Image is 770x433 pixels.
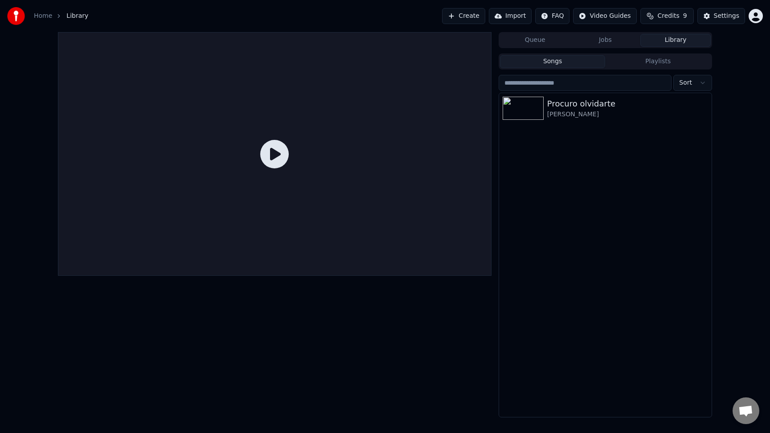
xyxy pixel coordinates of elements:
[500,55,606,68] button: Songs
[683,12,687,20] span: 9
[640,8,694,24] button: Credits9
[500,34,570,47] button: Queue
[714,12,739,20] div: Settings
[697,8,745,24] button: Settings
[66,12,88,20] span: Library
[34,12,88,20] nav: breadcrumb
[570,34,641,47] button: Jobs
[34,12,52,20] a: Home
[679,78,692,87] span: Sort
[573,8,636,24] button: Video Guides
[489,8,532,24] button: Import
[442,8,485,24] button: Create
[733,397,759,424] div: Open chat
[657,12,679,20] span: Credits
[547,110,708,119] div: [PERSON_NAME]
[547,98,708,110] div: Procuro olvidarte
[640,34,711,47] button: Library
[605,55,711,68] button: Playlists
[7,7,25,25] img: youka
[535,8,569,24] button: FAQ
